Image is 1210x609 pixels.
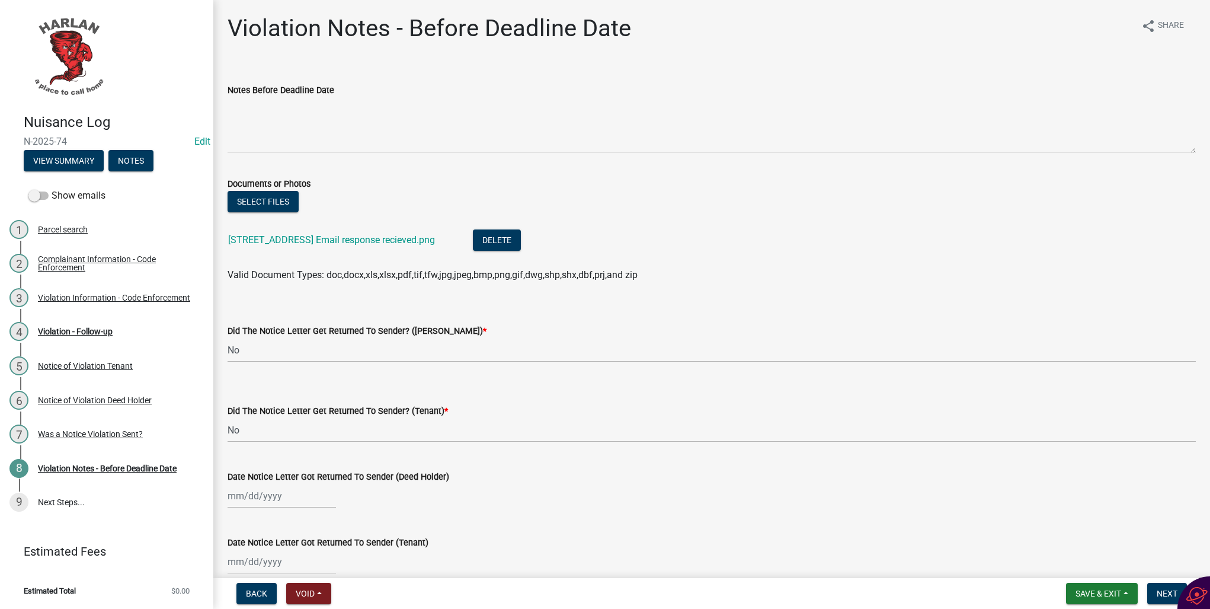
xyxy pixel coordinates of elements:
div: 5 [9,356,28,375]
a: Edit [194,136,210,147]
label: Date Notice Letter Got Returned To Sender (Deed Holder) [228,473,449,482]
button: Select files [228,191,299,212]
label: Documents or Photos [228,180,310,189]
div: Notice of Violation Tenant [38,362,133,370]
div: Parcel search [38,225,88,234]
button: shareShare [1132,14,1193,37]
div: Violation - Follow-up [38,327,113,336]
wm-modal-confirm: Notes [108,157,153,166]
div: 4 [9,322,28,341]
label: Notes Before Deadline Date [228,87,334,95]
div: Was a Notice Violation Sent? [38,430,143,438]
span: Back [246,589,267,598]
div: Violation Information - Code Enforcement [38,294,190,302]
a: Estimated Fees [9,540,194,563]
i: share [1141,19,1155,33]
h1: Violation Notes - Before Deadline Date [228,14,631,43]
button: Notes [108,150,153,171]
h4: Nuisance Log [24,114,204,131]
div: 6 [9,391,28,410]
label: Date Notice Letter Got Returned To Sender (Tenant) [228,539,428,547]
label: Did The Notice Letter Get Returned To Sender? (Tenant) [228,407,448,416]
button: Back [236,583,277,604]
div: 8 [9,459,28,478]
input: mm/dd/yyyy [228,550,336,574]
span: Valid Document Types: doc,docx,xls,xlsx,pdf,tif,tfw,jpg,jpeg,bmp,png,gif,dwg,shp,shx,dbf,prj,and zip [228,269,638,280]
div: Notice of Violation Deed Holder [38,396,152,404]
button: Next [1147,583,1187,604]
span: $0.00 [171,587,190,595]
button: Delete [473,229,521,251]
div: 3 [9,288,28,307]
span: Void [296,589,315,598]
span: N-2025-74 [24,136,190,147]
button: Void [286,583,331,604]
span: Next [1157,589,1177,598]
wm-modal-confirm: Delete Document [473,235,521,247]
label: Did The Notice Letter Get Returned To Sender? ([PERSON_NAME]) [228,327,486,336]
div: 2 [9,254,28,273]
div: 9 [9,493,28,512]
wm-modal-confirm: Summary [24,157,104,166]
input: mm/dd/yyyy [228,484,336,508]
button: Save & Exit [1066,583,1138,604]
span: Share [1158,19,1184,33]
span: Save & Exit [1075,589,1121,598]
a: [STREET_ADDRESS] Email response recieved.png [228,234,435,245]
div: Violation Notes - Before Deadline Date [38,464,177,473]
div: Complainant Information - Code Enforcement [38,255,194,272]
div: 7 [9,425,28,444]
wm-modal-confirm: Edit Application Number [194,136,210,147]
label: Show emails [28,189,105,203]
img: City of Harlan, Iowa [24,12,113,101]
div: 1 [9,220,28,239]
span: Estimated Total [24,587,76,595]
button: View Summary [24,150,104,171]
